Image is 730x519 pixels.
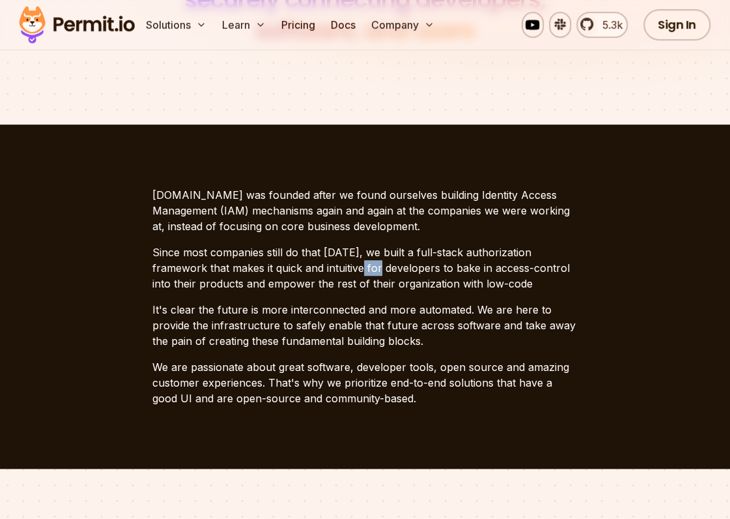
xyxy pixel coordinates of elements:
[152,359,578,406] p: We are passionate about great software, developer tools, open source and amazing customer experie...
[152,302,578,349] p: It's clear the future is more interconnected and more automated. We are here to provide the infra...
[141,12,212,38] button: Solutions
[276,12,320,38] a: Pricing
[366,12,440,38] button: Company
[595,17,623,33] span: 5.3k
[643,9,710,40] a: Sign In
[326,12,361,38] a: Docs
[152,245,578,291] p: Since most companies still do that [DATE], we built a full-stack authorization framework that mak...
[576,12,628,38] a: 5.3k
[217,12,271,38] button: Learn
[13,3,141,47] img: Permit logo
[152,187,578,234] p: [DOMAIN_NAME] was founded after we found ourselves building Identity Access Management (IAM) mech...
